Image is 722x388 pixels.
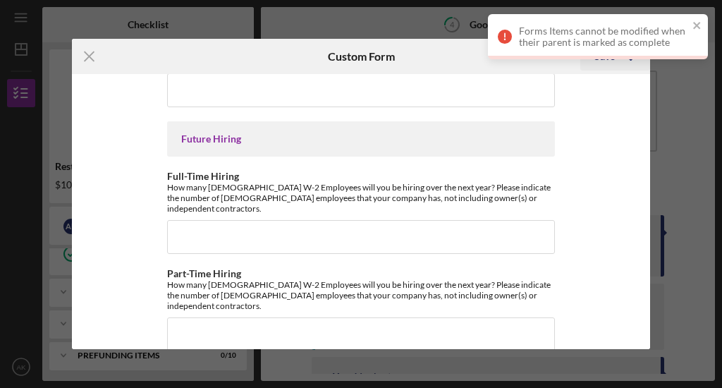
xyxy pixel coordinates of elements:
[692,20,702,33] button: close
[167,170,239,182] label: Full-Time Hiring
[519,25,688,48] div: Forms Items cannot be modified when their parent is marked as complete
[167,182,555,214] div: How many [DEMOGRAPHIC_DATA] W-2 Employees will you be hiring over the next year? Please indicate ...
[181,133,541,145] div: Future Hiring
[167,279,555,311] div: How many [DEMOGRAPHIC_DATA] W-2 Employees will you be hiring over the next year? Please indicate ...
[328,50,395,63] h6: Custom Form
[167,267,241,279] label: Part-Time Hiring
